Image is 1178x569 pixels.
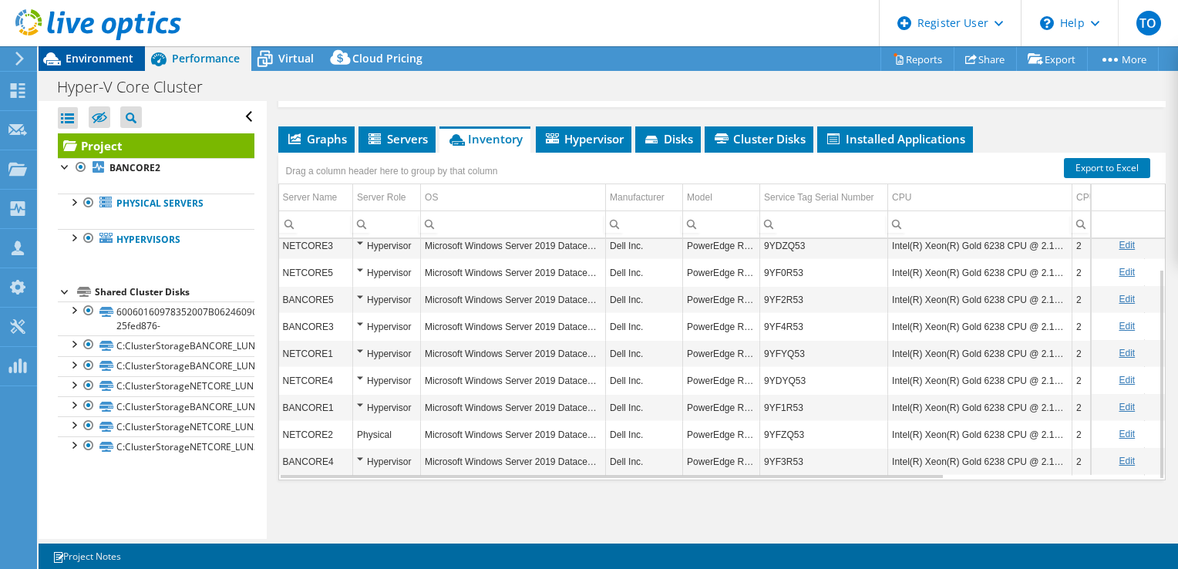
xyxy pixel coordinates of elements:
[286,131,347,146] span: Graphs
[606,210,683,237] td: Column Manufacturer, Filter cell
[353,232,421,259] td: Column Server Role, Value Hypervisor
[888,184,1072,211] td: CPU Column
[1072,259,1145,286] td: Column CPU Sockets, Value 2
[683,421,760,448] td: Column Model, Value PowerEdge R640
[760,448,888,475] td: Column Service Tag Serial Number, Value 9YF3R53
[366,131,428,146] span: Servers
[1072,367,1145,394] td: Column CPU Sockets, Value 2
[1072,340,1145,367] td: Column CPU Sockets, Value 2
[1076,188,1131,207] div: CPU Sockets
[279,340,353,367] td: Column Server Name, Value NETCORE1
[683,313,760,340] td: Column Model, Value PowerEdge R640
[683,210,760,237] td: Column Model, Filter cell
[278,153,1166,480] div: Data grid
[109,161,160,174] b: BANCORE2
[683,232,760,259] td: Column Model, Value PowerEdge R640
[888,340,1072,367] td: Column CPU, Value Intel(R) Xeon(R) Gold 6238 CPU @ 2.10GHz
[712,131,806,146] span: Cluster Disks
[606,340,683,367] td: Column Manufacturer, Value Dell Inc.
[880,47,954,71] a: Reports
[279,232,353,259] td: Column Server Name, Value NETCORE3
[279,210,353,237] td: Column Server Name, Filter cell
[606,367,683,394] td: Column Manufacturer, Value Dell Inc.
[643,131,693,146] span: Disks
[421,232,606,259] td: Column OS, Value Microsoft Windows Server 2019 Datacenter
[421,286,606,313] td: Column OS, Value Microsoft Windows Server 2019 Datacenter
[1072,313,1145,340] td: Column CPU Sockets, Value 2
[683,448,760,475] td: Column Model, Value PowerEdge R640
[683,340,760,367] td: Column Model, Value PowerEdge R640
[172,51,240,66] span: Performance
[606,421,683,448] td: Column Manufacturer, Value Dell Inc.
[353,421,421,448] td: Column Server Role, Value Physical
[606,313,683,340] td: Column Manufacturer, Value Dell Inc.
[606,448,683,475] td: Column Manufacturer, Value Dell Inc.
[353,367,421,394] td: Column Server Role, Value Hypervisor
[357,263,416,281] div: Hypervisor
[95,283,254,301] div: Shared Cluster Disks
[58,301,254,335] a: 60060160978352007B0624609C482D38-25fed876-
[683,367,760,394] td: Column Model, Value PowerEdge R640
[279,286,353,313] td: Column Server Name, Value BANCORE5
[760,286,888,313] td: Column Service Tag Serial Number, Value 9YF2R53
[279,394,353,421] td: Column Server Name, Value BANCORE1
[421,421,606,448] td: Column OS, Value Microsoft Windows Server 2019 Datacenter
[1119,240,1135,251] a: Edit
[353,259,421,286] td: Column Server Role, Value Hypervisor
[50,79,227,96] h1: Hyper-V Core Cluster
[606,232,683,259] td: Column Manufacturer, Value Dell Inc.
[421,448,606,475] td: Column OS, Value Microsoft Windows Server 2019 Datacenter
[421,210,606,237] td: Column OS, Filter cell
[353,340,421,367] td: Column Server Role, Value Hypervisor
[58,229,254,249] a: Hypervisors
[357,344,416,362] div: Hypervisor
[58,356,254,376] a: C:ClusterStorageBANCORE_LUN2
[58,335,254,355] a: C:ClusterStorageBANCORE_LUN1
[1119,456,1135,466] a: Edit
[1072,184,1145,211] td: CPU Sockets Column
[760,259,888,286] td: Column Service Tag Serial Number, Value 9YF0R53
[1016,47,1088,71] a: Export
[357,452,416,470] div: Hypervisor
[279,313,353,340] td: Column Server Name, Value BANCORE3
[353,394,421,421] td: Column Server Role, Value Hypervisor
[58,158,254,178] a: BANCORE2
[606,286,683,313] td: Column Manufacturer, Value Dell Inc.
[421,313,606,340] td: Column OS, Value Microsoft Windows Server 2019 Datacenter
[353,210,421,237] td: Column Server Role, Filter cell
[954,47,1017,71] a: Share
[1119,348,1135,359] a: Edit
[352,51,422,66] span: Cloud Pricing
[66,51,133,66] span: Environment
[279,448,353,475] td: Column Server Name, Value BANCORE4
[683,259,760,286] td: Column Model, Value PowerEdge R640
[357,290,416,308] div: Hypervisor
[610,188,665,207] div: Manufacturer
[760,184,888,211] td: Service Tag Serial Number Column
[353,184,421,211] td: Server Role Column
[544,131,624,146] span: Hypervisor
[1119,402,1135,412] a: Edit
[760,313,888,340] td: Column Service Tag Serial Number, Value 9YF4R53
[683,394,760,421] td: Column Model, Value PowerEdge R640
[42,547,132,566] a: Project Notes
[892,188,911,207] div: CPU
[888,259,1072,286] td: Column CPU, Value Intel(R) Xeon(R) Gold 6238 CPU @ 2.10GHz
[1072,232,1145,259] td: Column CPU Sockets, Value 2
[760,232,888,259] td: Column Service Tag Serial Number, Value 9YDZQ53
[357,398,416,416] div: Hypervisor
[58,194,254,214] a: Physical Servers
[1040,16,1054,30] svg: \n
[1072,448,1145,475] td: Column CPU Sockets, Value 2
[888,421,1072,448] td: Column CPU, Value Intel(R) Xeon(R) Gold 6238 CPU @ 2.10GHz
[1119,294,1135,305] a: Edit
[421,367,606,394] td: Column OS, Value Microsoft Windows Server 2019 Datacenter
[279,259,353,286] td: Column Server Name, Value NETCORE5
[888,394,1072,421] td: Column CPU, Value Intel(R) Xeon(R) Gold 6238 CPU @ 2.10GHz
[357,236,416,254] div: Hypervisor
[279,367,353,394] td: Column Server Name, Value NETCORE4
[606,184,683,211] td: Manufacturer Column
[888,448,1072,475] td: Column CPU, Value Intel(R) Xeon(R) Gold 6238 CPU @ 2.10GHz
[421,394,606,421] td: Column OS, Value Microsoft Windows Server 2019 Datacenter
[760,367,888,394] td: Column Service Tag Serial Number, Value 9YDYQ53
